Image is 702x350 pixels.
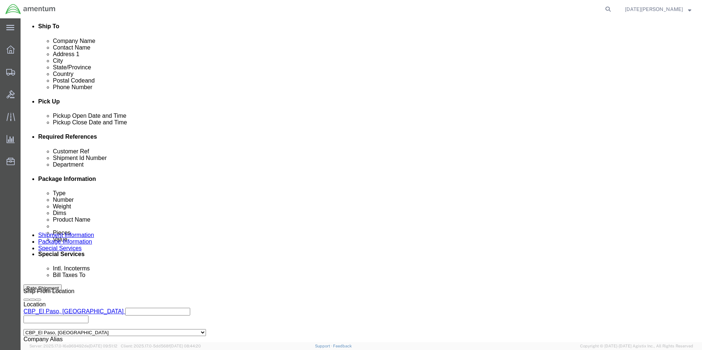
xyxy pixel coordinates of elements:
[121,344,201,348] span: Client: 2025.17.0-5dd568f
[625,5,683,13] span: Noel Arrieta
[315,344,333,348] a: Support
[580,343,693,349] span: Copyright © [DATE]-[DATE] Agistix Inc., All Rights Reserved
[89,344,117,348] span: [DATE] 09:51:12
[333,344,352,348] a: Feedback
[29,344,117,348] span: Server: 2025.17.0-16a969492de
[5,4,56,15] img: logo
[170,344,201,348] span: [DATE] 08:44:20
[625,5,692,14] button: [DATE][PERSON_NAME]
[21,18,702,342] iframe: FS Legacy Container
